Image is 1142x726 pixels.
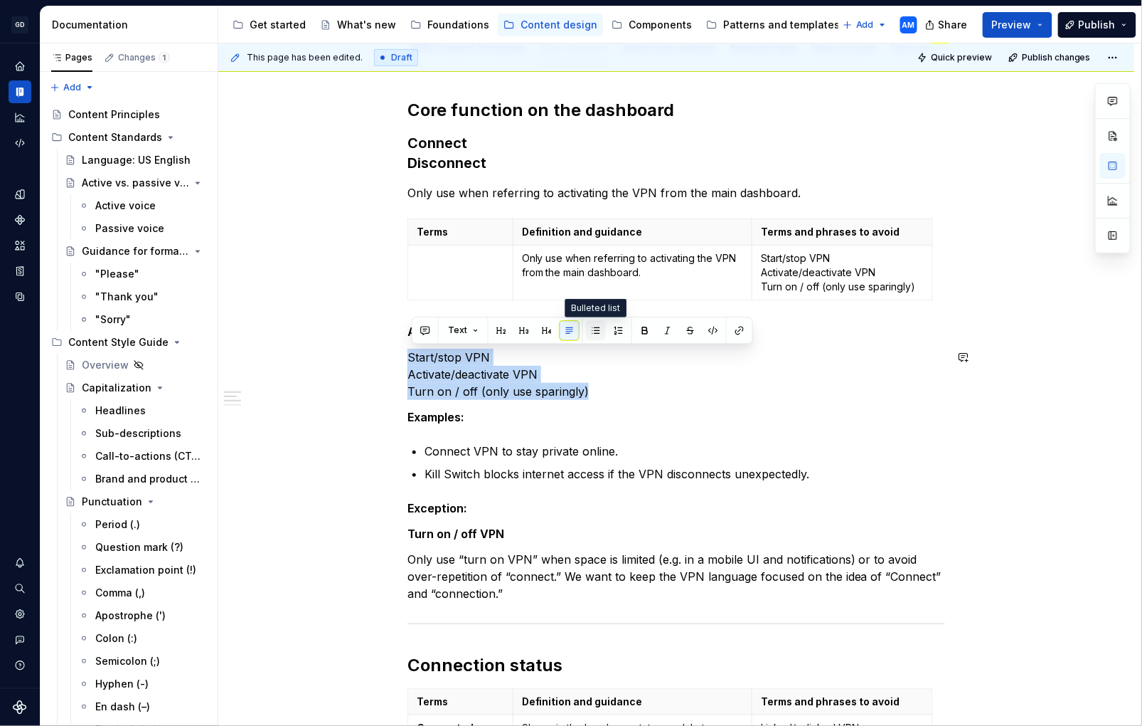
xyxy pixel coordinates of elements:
div: Get started [250,18,306,32]
div: GD [11,16,28,33]
button: Publish [1058,12,1136,38]
a: Comma (,) [73,582,212,604]
div: Content Principles [68,107,160,122]
div: Active voice [95,199,156,213]
a: Call-to-actions (CTAs) [73,445,212,468]
a: Home [9,55,31,78]
div: Call-to-actions (CTAs) [95,449,203,463]
div: Capitalization [82,381,151,395]
div: Page tree [227,11,836,39]
a: Period (.) [73,513,212,536]
div: "Please" [95,267,139,281]
button: Contact support [9,628,31,651]
span: Add [856,19,874,31]
div: "Thank you" [95,290,159,304]
a: Brand and product names [73,468,212,490]
div: Assets [9,234,31,257]
span: Quick preview [931,52,992,63]
div: Exclamation point (!) [95,563,196,577]
a: What's new [314,14,402,36]
a: Hyphen (-) [73,673,212,695]
p: Terms and phrases to avoid [761,695,924,709]
div: "Sorry" [95,312,131,327]
a: Question mark (?) [73,536,212,559]
div: What's new [337,18,396,32]
div: Foundations [427,18,489,32]
a: Language: US English [59,149,212,172]
div: Colon (:) [95,631,137,646]
a: Design tokens [9,183,31,206]
a: Storybook stories [9,260,31,283]
div: Guidance for formal terms [82,244,189,258]
p: Terms [417,695,504,709]
strong: Connect [407,135,467,152]
div: Brand and product names [95,472,203,486]
a: Passive voice [73,217,212,240]
div: Patterns and templates [723,18,840,32]
h2: Connection status [407,654,945,677]
a: Documentation [9,80,31,103]
strong: Avoid: [407,325,442,339]
div: En dash (–) [95,700,150,714]
div: Bulleted list [565,299,626,317]
span: Draft [391,52,412,63]
button: Add [46,78,99,98]
p: Terms [417,225,504,239]
strong: Turn on / off VPN [407,527,504,541]
div: Passive voice [95,221,164,236]
a: Data sources [9,285,31,308]
p: Start/stop VPN Activate/deactivate VPN Turn on / off (only use sparingly) [407,349,945,400]
a: Guidance for formal terms [59,240,212,263]
svg: Supernova Logo [13,700,27,715]
p: Terms and phrases to avoid [761,225,924,239]
p: Connect VPN to stay private online. [425,443,945,460]
p: Definition and guidance [522,225,744,239]
a: Sub-descriptions [73,422,212,445]
div: Content Standards [46,126,212,149]
a: "Please" [73,263,212,285]
button: Notifications [9,552,31,574]
p: Only use when referring to activating the VPN from the main dashboard. [407,184,945,201]
a: Patterns and templates [700,14,845,36]
a: Active vs. passive voice [59,172,212,194]
button: GD [3,9,37,40]
a: Content Principles [46,103,212,126]
strong: Examples: [407,410,464,424]
button: Search ⌘K [9,577,31,600]
div: Language: US English [82,153,191,167]
a: Settings [9,603,31,626]
span: Publish [1079,18,1116,32]
div: Documentation [52,18,212,32]
span: Text [448,325,467,337]
p: Definition and guidance [522,695,744,709]
div: Active vs. passive voice [82,176,189,190]
div: AM [902,19,915,31]
p: Only use “turn on VPN” when space is limited (e.g. in a mobile UI and notifications) or to avoid ... [407,551,945,602]
a: Exclamation point (!) [73,559,212,582]
div: Semicolon (;) [95,654,160,668]
span: This page has been edited. [247,52,363,63]
a: "Thank you" [73,285,212,308]
h2: Core function on the dashboard [407,99,945,122]
span: Share [939,18,968,32]
a: Components [9,209,31,231]
a: Analytics [9,106,31,129]
div: Components [629,18,692,32]
a: Active voice [73,194,212,217]
div: Content Standards [68,130,162,144]
span: Publish changes [1022,52,1091,63]
a: Content design [498,14,603,36]
div: Overview [82,358,129,372]
div: Pages [51,52,92,63]
div: Content Style Guide [68,335,169,349]
span: Add [63,82,81,93]
a: "Sorry" [73,308,212,331]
